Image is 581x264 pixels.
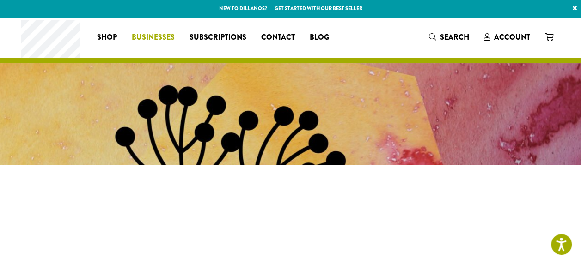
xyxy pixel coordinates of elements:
[494,32,530,42] span: Account
[90,30,124,45] a: Shop
[422,30,477,45] a: Search
[310,32,329,43] span: Blog
[190,32,246,43] span: Subscriptions
[97,32,117,43] span: Shop
[261,32,295,43] span: Contact
[440,32,469,42] span: Search
[132,32,175,43] span: Businesses
[275,5,362,12] a: Get started with our best seller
